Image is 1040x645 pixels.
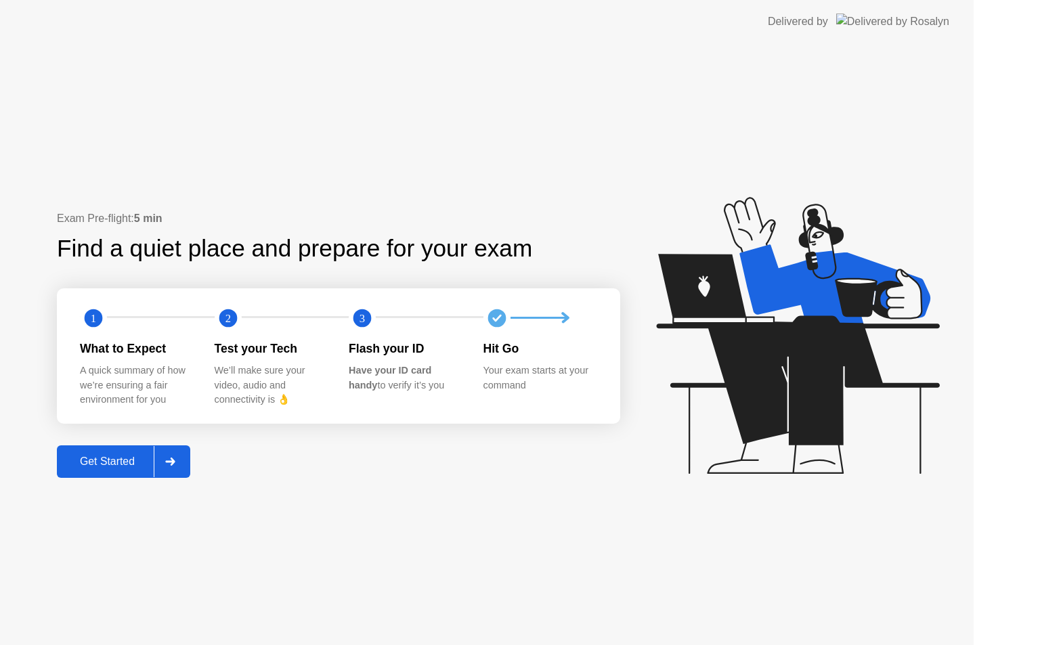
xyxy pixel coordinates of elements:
button: Get Started [57,445,190,478]
div: Delivered by [768,14,828,30]
div: Flash your ID [349,340,462,357]
div: We’ll make sure your video, audio and connectivity is 👌 [215,363,328,407]
text: 1 [91,311,96,324]
div: Test your Tech [215,340,328,357]
div: Find a quiet place and prepare for your exam [57,231,534,267]
div: to verify it’s you [349,363,462,393]
b: 5 min [134,213,162,224]
div: A quick summary of how we’re ensuring a fair environment for you [80,363,193,407]
div: What to Expect [80,340,193,357]
img: Delivered by Rosalyn [836,14,949,29]
div: Exam Pre-flight: [57,210,620,227]
b: Have your ID card handy [349,365,431,391]
text: 3 [360,311,365,324]
div: Get Started [61,455,154,468]
div: Your exam starts at your command [483,363,597,393]
div: Hit Go [483,340,597,357]
text: 2 [225,311,230,324]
